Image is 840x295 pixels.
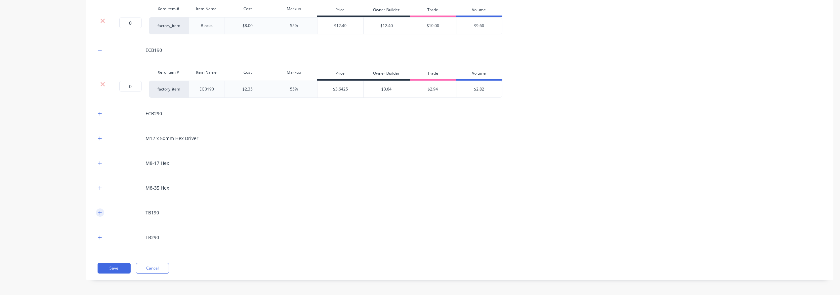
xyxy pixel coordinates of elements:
[317,81,364,97] div: $3.6425
[190,85,223,93] div: ECB190
[410,18,456,34] div: $10.00
[225,2,271,16] div: Cost
[243,23,253,29] div: $8.00
[146,160,169,166] div: M8-17 Hex
[146,209,159,216] div: TB190
[149,2,189,16] div: Xero Item #
[363,4,410,17] div: Owner Builder
[290,86,298,92] div: 55%
[119,18,142,28] input: ?
[149,17,189,34] div: factory_item
[317,4,363,17] div: Price
[410,81,456,97] div: $2.94
[317,67,363,81] div: Price
[456,18,502,34] div: $9.60
[456,4,502,17] div: Volume
[189,66,225,79] div: Item Name
[364,81,410,97] div: $3.64
[456,67,502,81] div: Volume
[410,4,456,17] div: Trade
[146,135,198,142] div: M12 x 50mm Hex Driver
[146,184,169,191] div: M8-35 Hex
[149,66,189,79] div: Xero Item #
[410,67,456,81] div: Trade
[98,263,131,274] button: Save
[271,2,317,16] div: Markup
[190,21,223,30] div: Blocks
[146,47,162,54] div: ECB190
[243,86,253,92] div: $2.35
[146,110,162,117] div: ECB290
[136,263,169,274] button: Cancel
[271,66,317,79] div: Markup
[317,18,364,34] div: $12.40
[363,67,410,81] div: Owner Builder
[225,66,271,79] div: Cost
[189,2,225,16] div: Item Name
[290,23,298,29] div: 55%
[119,81,142,92] input: ?
[364,18,410,34] div: $12.40
[456,81,502,97] div: $2.82
[146,234,159,241] div: TB290
[149,81,189,98] div: factory_item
